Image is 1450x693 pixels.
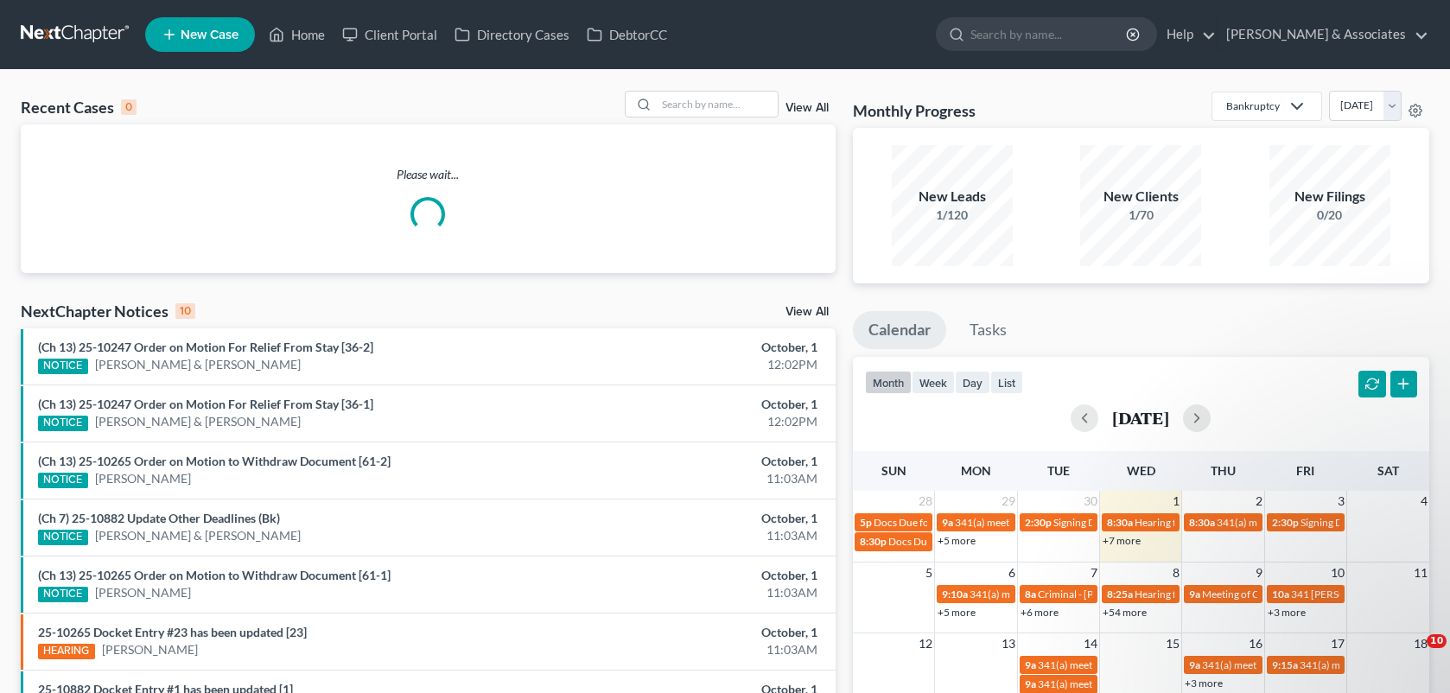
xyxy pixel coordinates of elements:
span: Sun [881,463,906,478]
a: Help [1158,19,1216,50]
div: 12:02PM [569,413,817,430]
a: Tasks [954,311,1022,349]
span: Thu [1211,463,1236,478]
span: 341(a) meeting for [PERSON_NAME] [1038,677,1205,690]
a: [PERSON_NAME] [95,470,191,487]
span: 341(a) meeting for [PERSON_NAME] [955,516,1122,529]
button: month [865,371,912,394]
span: 341(a) meeting for [PERSON_NAME] [1217,516,1383,529]
a: 25-10265 Docket Entry #23 has been updated [23] [38,625,307,639]
a: [PERSON_NAME] & Associates [1218,19,1428,50]
span: 10 [1427,634,1447,648]
span: 28 [917,491,934,512]
a: Directory Cases [446,19,578,50]
span: Hearing for [PERSON_NAME] & [PERSON_NAME] [1135,516,1361,529]
div: October, 1 [569,339,817,356]
span: 8:25a [1107,588,1133,601]
span: 341(a) meeting for [PERSON_NAME] [1202,658,1369,671]
a: DebtorCC [578,19,676,50]
div: NextChapter Notices [21,301,195,321]
span: 5 [924,563,934,583]
div: NOTICE [38,587,88,602]
span: 2 [1254,491,1264,512]
a: Home [260,19,334,50]
span: Wed [1127,463,1155,478]
span: 4 [1419,491,1429,512]
span: 5p [860,516,872,529]
a: (Ch 13) 25-10247 Order on Motion For Relief From Stay [36-2] [38,340,373,354]
div: Recent Cases [21,97,137,118]
span: 341(a) meeting for [PERSON_NAME] [970,588,1136,601]
div: Bankruptcy [1226,99,1280,113]
span: Signing Date for [PERSON_NAME] & [PERSON_NAME] [1053,516,1300,529]
div: 12:02PM [569,356,817,373]
span: 2:30p [1025,516,1052,529]
span: 9a [1025,677,1036,690]
span: 7 [1089,563,1099,583]
div: New Leads [892,187,1013,207]
div: 11:03AM [569,470,817,487]
div: New Filings [1269,187,1390,207]
a: Calendar [853,311,946,349]
span: 8:30p [860,535,887,548]
a: [PERSON_NAME] & [PERSON_NAME] [95,356,301,373]
input: Search by name... [657,92,778,117]
div: October, 1 [569,510,817,527]
div: NOTICE [38,359,88,374]
div: 10 [175,303,195,319]
input: Search by name... [970,18,1129,50]
div: New Clients [1080,187,1201,207]
div: 1/70 [1080,207,1201,224]
button: week [912,371,955,394]
div: NOTICE [38,416,88,431]
span: 9a [942,516,953,529]
span: 8:30a [1107,516,1133,529]
a: (Ch 13) 25-10247 Order on Motion For Relief From Stay [36-1] [38,397,373,411]
span: New Case [181,29,238,41]
span: 6 [1007,563,1017,583]
a: [PERSON_NAME] & [PERSON_NAME] [95,413,301,430]
div: October, 1 [569,567,817,584]
span: 9:15a [1272,658,1298,671]
div: 11:03AM [569,641,817,658]
span: Mon [961,463,991,478]
span: 9a [1189,658,1200,671]
span: 9a [1025,658,1036,671]
div: 0 [121,99,137,115]
a: View All [785,306,829,318]
div: NOTICE [38,473,88,488]
span: 3 [1336,491,1346,512]
div: 1/120 [892,207,1013,224]
a: +5 more [938,606,976,619]
span: Fri [1296,463,1314,478]
span: 1 [1171,491,1181,512]
span: Sat [1377,463,1399,478]
a: +5 more [938,534,976,547]
a: (Ch 13) 25-10265 Order on Motion to Withdraw Document [61-2] [38,454,391,468]
button: day [955,371,990,394]
div: HEARING [38,644,95,659]
div: 0/20 [1269,207,1390,224]
span: Docs Due for [PERSON_NAME] & [PERSON_NAME] [874,516,1108,529]
a: +7 more [1103,534,1141,547]
h2: [DATE] [1112,409,1169,427]
p: Please wait... [21,166,836,183]
a: Client Portal [334,19,446,50]
div: 11:03AM [569,584,817,601]
div: 11:03AM [569,527,817,544]
div: NOTICE [38,530,88,545]
div: October, 1 [569,453,817,470]
span: 13 [1000,633,1017,654]
span: 8:30a [1189,516,1215,529]
a: +6 more [1021,606,1059,619]
span: 341(a) meeting for [PERSON_NAME] [1038,658,1205,671]
span: Docs Due for [PERSON_NAME] [888,535,1031,548]
a: (Ch 7) 25-10882 Update Other Deadlines (Bk) [38,511,280,525]
a: (Ch 13) 25-10265 Order on Motion to Withdraw Document [61-1] [38,568,391,582]
a: +54 more [1103,606,1147,619]
span: Criminal - [PERSON_NAME] [1038,588,1165,601]
span: 2:30p [1272,516,1299,529]
a: [PERSON_NAME] [95,584,191,601]
iframe: Intercom live chat [1391,634,1433,676]
div: October, 1 [569,396,817,413]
